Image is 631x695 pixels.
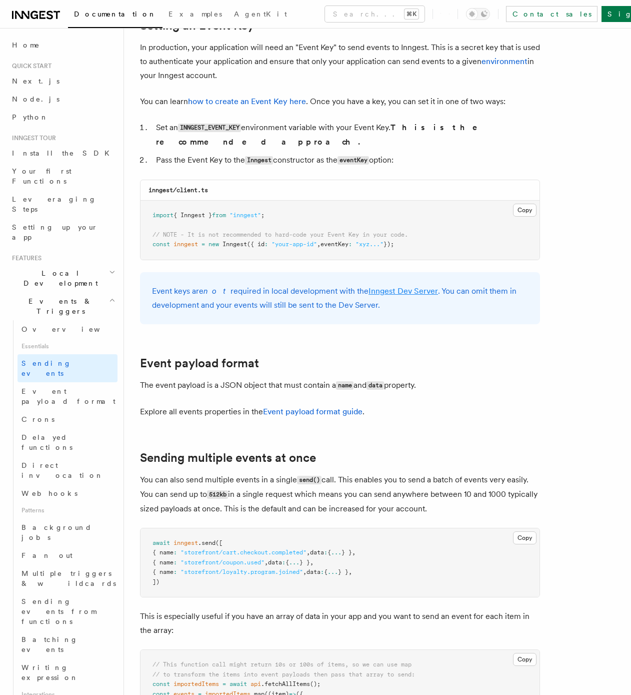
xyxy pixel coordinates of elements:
[173,212,212,219] span: { Inngest }
[173,539,198,546] span: inngest
[320,241,348,248] span: eventKey
[8,254,41,262] span: Features
[140,378,540,393] p: The event payload is a JSON object that must contain a and property.
[8,134,56,142] span: Inngest tour
[324,549,327,556] span: :
[229,680,247,687] span: await
[245,156,273,165] code: Inngest
[338,568,348,575] span: } }
[325,6,424,22] button: Search...⌘K
[303,568,306,575] span: ,
[481,57,527,66] a: environment
[263,407,362,416] a: Event payload format guide
[17,456,117,484] a: Direct invocation
[8,190,117,218] a: Leveraging Steps
[8,268,109,288] span: Local Development
[140,356,259,370] a: Event payload format
[168,10,222,18] span: Examples
[228,3,293,27] a: AgentKit
[21,415,54,423] span: Crons
[208,241,219,248] span: new
[282,559,285,566] span: :
[320,568,324,575] span: :
[152,680,170,687] span: const
[140,405,540,419] p: Explore all events properties in the .
[17,484,117,502] a: Webhooks
[8,62,51,70] span: Quick start
[17,354,117,382] a: Sending events
[229,212,261,219] span: "inngest"
[153,121,540,149] li: Set an environment variable with your Event Key.
[17,518,117,546] a: Background jobs
[336,381,353,390] code: name
[21,551,72,559] span: Fan out
[152,539,170,546] span: await
[17,428,117,456] a: Delayed functions
[366,381,384,390] code: data
[12,113,48,121] span: Python
[17,410,117,428] a: Crons
[310,559,313,566] span: ,
[337,156,369,165] code: eventKey
[152,661,411,668] span: // This function call might return 10s or 100s of items, so we can use map
[268,559,282,566] span: data
[264,559,268,566] span: ,
[355,241,383,248] span: "xyz..."
[317,241,320,248] span: ,
[247,241,264,248] span: ({ id
[12,95,59,103] span: Node.js
[188,97,306,106] a: how to create an Event Key here
[21,433,72,451] span: Delayed functions
[140,451,316,465] a: Sending multiple events at once
[152,568,173,575] span: { name
[152,212,173,219] span: import
[21,461,103,479] span: Direct invocation
[173,568,177,575] span: :
[404,9,418,19] kbd: ⌘K
[12,167,71,185] span: Your first Functions
[140,609,540,637] p: This is especially useful if you have an array of data in your app and you want to send an event ...
[8,296,109,316] span: Events & Triggers
[513,653,536,666] button: Copy
[173,549,177,556] span: :
[368,286,438,296] a: Inngest Dev Server
[506,6,597,22] a: Contact sales
[8,90,117,108] a: Node.js
[331,549,341,556] span: ...
[198,539,215,546] span: .send
[173,559,177,566] span: :
[327,549,331,556] span: {
[17,564,117,592] a: Multiple triggers & wildcards
[21,597,96,625] span: Sending events from functions
[140,95,540,109] p: You can learn . Once you have a key, you can set it in one of two ways:
[140,41,540,83] p: In production, your application will need an "Event Key" to send events to Inngest. This is a sec...
[8,264,117,292] button: Local Development
[21,569,116,587] span: Multiple triggers & wildcards
[201,241,205,248] span: =
[180,559,264,566] span: "storefront/coupon.used"
[21,635,78,653] span: Batching events
[324,568,327,575] span: {
[152,671,415,678] span: // to transform the items into event payloads then pass that array to send:
[21,359,71,377] span: Sending events
[17,502,117,518] span: Patterns
[222,680,226,687] span: =
[173,680,219,687] span: importedItems
[8,108,117,126] a: Python
[271,241,317,248] span: "your-app-id"
[212,212,226,219] span: from
[383,241,394,248] span: });
[297,476,321,484] code: send()
[156,123,491,147] strong: This is the recommended approach.
[17,338,117,354] span: Essentials
[341,549,352,556] span: } }
[348,568,352,575] span: ,
[348,241,352,248] span: :
[203,286,230,296] em: not
[12,195,96,213] span: Leveraging Steps
[21,489,77,497] span: Webhooks
[180,568,303,575] span: "storefront/loyalty.program.joined"
[12,223,98,241] span: Setting up your app
[8,72,117,90] a: Next.js
[12,149,115,157] span: Install the SDK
